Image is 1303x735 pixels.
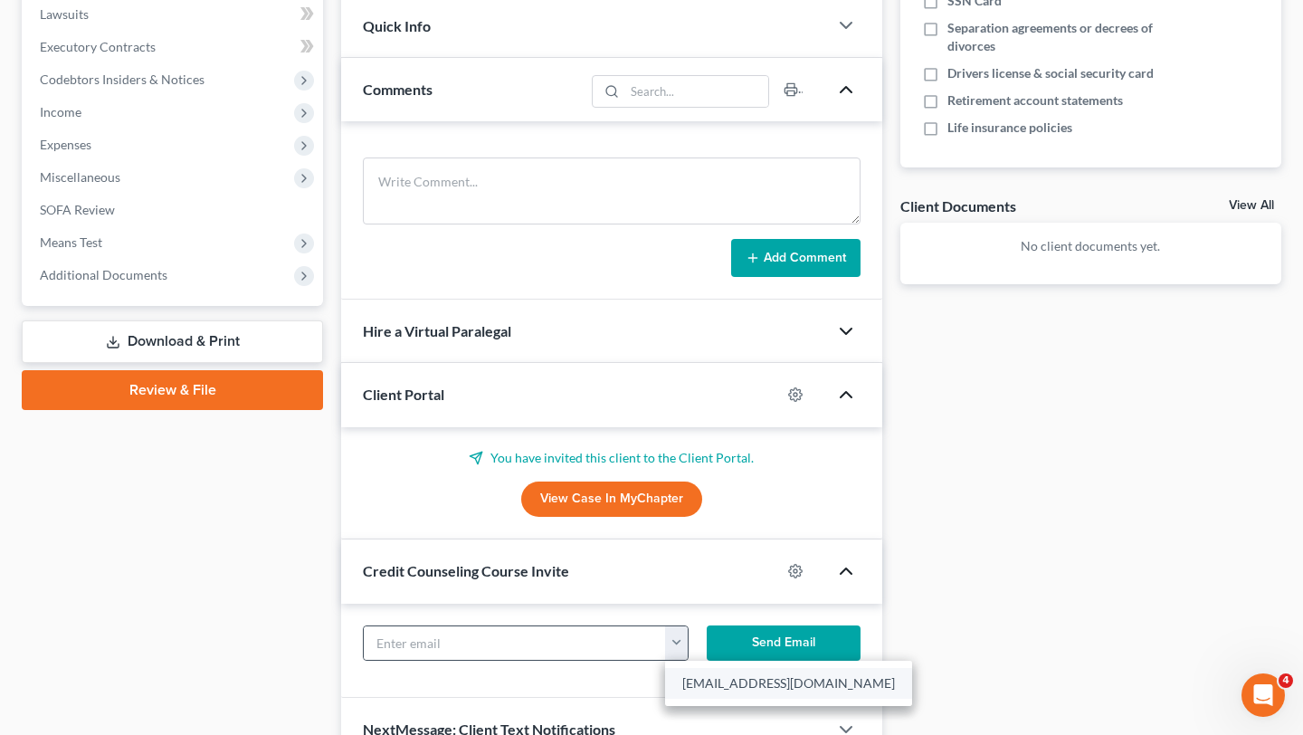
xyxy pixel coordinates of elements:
input: Search... [624,76,768,107]
span: Life insurance policies [947,119,1072,137]
a: Review & File [22,370,323,410]
span: Executory Contracts [40,39,156,54]
a: View All [1229,199,1274,212]
p: No client documents yet. [915,237,1267,255]
span: Client Portal [363,386,444,403]
span: Separation agreements or decrees of divorces [947,19,1171,55]
span: SOFA Review [40,202,115,217]
span: Quick Info [363,17,431,34]
a: Download & Print [22,320,323,363]
span: Credit Counseling Course Invite [363,562,569,579]
iframe: Intercom live chat [1241,673,1285,717]
span: Codebtors Insiders & Notices [40,72,204,87]
span: 4 [1279,673,1293,688]
div: Client Documents [900,196,1016,215]
span: Drivers license & social security card [947,64,1154,82]
span: Means Test [40,234,102,250]
span: Miscellaneous [40,169,120,185]
span: Income [40,104,81,119]
a: SOFA Review [25,194,323,226]
a: Executory Contracts [25,31,323,63]
input: Enter email [364,626,666,661]
button: Add Comment [731,239,861,277]
p: You have invited this client to the Client Portal. [363,449,861,467]
button: Send Email [707,625,861,662]
span: Lawsuits [40,6,89,22]
span: Expenses [40,137,91,152]
a: [EMAIL_ADDRESS][DOMAIN_NAME] [665,668,912,699]
span: Comments [363,81,433,98]
span: Hire a Virtual Paralegal [363,322,511,339]
span: Retirement account statements [947,91,1123,110]
a: View Case in MyChapter [521,482,702,518]
span: Additional Documents [40,267,167,282]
